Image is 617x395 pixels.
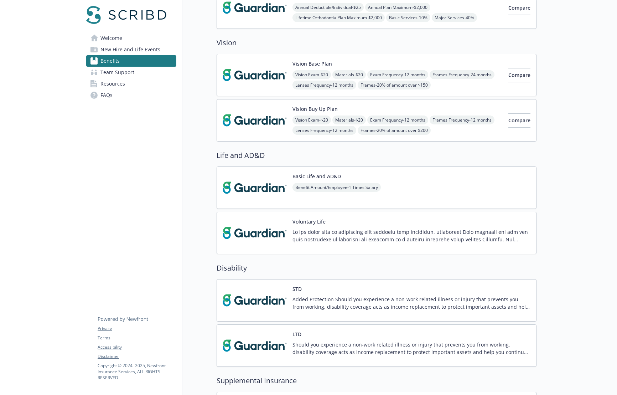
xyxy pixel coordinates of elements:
[223,218,287,248] img: Guardian carrier logo
[86,32,176,44] a: Welcome
[292,218,326,225] button: Voluntary Life
[86,55,176,67] a: Benefits
[98,363,176,381] p: Copyright © 2024 - 2025 , Newfront Insurance Services, ALL RIGHTS RESERVED
[292,116,331,124] span: Vision Exam - $20
[98,344,176,350] a: Accessibility
[386,13,430,22] span: Basic Services - 10%
[86,67,176,78] a: Team Support
[217,150,536,161] h2: Life and AD&D
[292,296,530,311] p: Added Protection Should you experience a non-work related illness or injury that prevents you fro...
[86,89,176,101] a: FAQs
[508,1,530,15] button: Compare
[365,3,430,12] span: Annual Plan Maximum - $2,000
[292,173,341,180] button: Basic Life and AD&D
[292,81,356,89] span: Lenses Frequency - 12 months
[292,60,332,67] button: Vision Base Plan
[292,228,530,243] p: Lo ips dolor sita co adipiscing elit seddoeiu temp incididun, utlaboreet Dolo magnaali eni adm ve...
[508,68,530,82] button: Compare
[217,37,536,48] h2: Vision
[100,44,160,55] span: New Hire and Life Events
[98,325,176,332] a: Privacy
[367,116,428,124] span: Exam Frequency - 12 months
[292,3,364,12] span: Annual Deductible/Individual - $25
[332,70,366,79] span: Materials - $20
[508,4,530,11] span: Compare
[100,32,122,44] span: Welcome
[217,375,536,386] h2: Supplemental Insurance
[292,105,338,113] button: Vision Buy Up Plan
[508,117,530,124] span: Compare
[292,183,381,192] span: Benefit Amount/Employee - 1 Times Salary
[223,285,287,316] img: Guardian carrier logo
[223,60,287,90] img: Guardian carrier logo
[292,13,385,22] span: Lifetime Orthodontia Plan Maximum - $2,000
[100,78,125,89] span: Resources
[223,330,287,361] img: Guardian carrier logo
[223,173,287,203] img: Guardian carrier logo
[508,72,530,78] span: Compare
[100,55,120,67] span: Benefits
[223,105,287,135] img: Guardian carrier logo
[292,70,331,79] span: Vision Exam - $20
[100,89,113,101] span: FAQs
[430,70,494,79] span: Frames Frequency - 24 months
[292,126,356,135] span: Lenses Frequency - 12 months
[292,285,302,293] button: STD
[292,341,530,356] p: Should you experience a non-work related illness or injury that prevents you from working, disabi...
[432,13,477,22] span: Major Services - 40%
[100,67,134,78] span: Team Support
[358,81,431,89] span: Frames - 20% of amount over $150
[86,78,176,89] a: Resources
[367,70,428,79] span: Exam Frequency - 12 months
[98,353,176,360] a: Disclaimer
[86,44,176,55] a: New Hire and Life Events
[430,116,494,124] span: Frames Frequency - 12 months
[217,263,536,273] h2: Disability
[292,330,301,338] button: LTD
[332,116,366,124] span: Materials - $20
[98,335,176,341] a: Terms
[358,126,431,135] span: Frames - 20% of amount over $200
[508,113,530,128] button: Compare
